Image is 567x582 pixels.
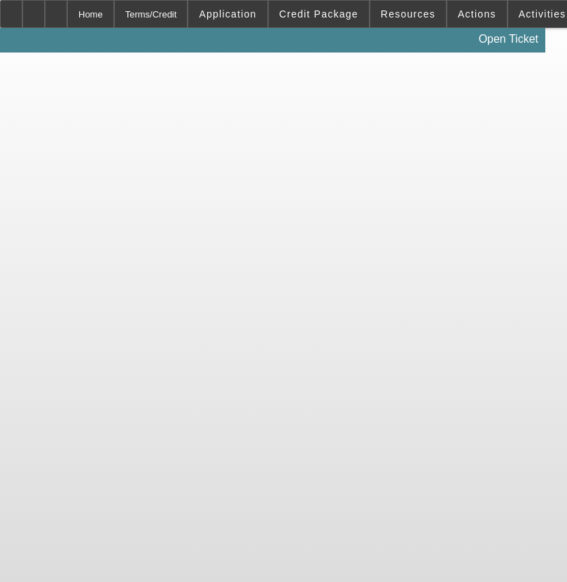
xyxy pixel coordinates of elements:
[381,8,435,20] span: Resources
[199,8,256,20] span: Application
[519,8,566,20] span: Activities
[269,1,369,27] button: Credit Package
[447,1,507,27] button: Actions
[473,27,544,51] a: Open Ticket
[279,8,358,20] span: Credit Package
[458,8,496,20] span: Actions
[188,1,267,27] button: Application
[370,1,446,27] button: Resources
